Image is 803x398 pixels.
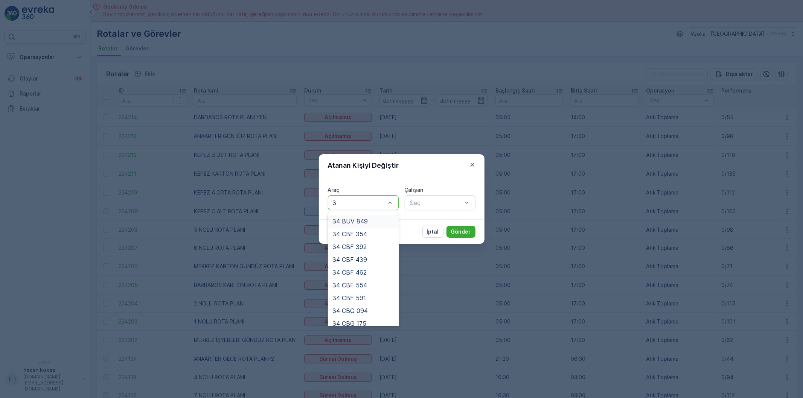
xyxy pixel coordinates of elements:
span: 34 CBF 392 [332,243,367,250]
button: İptal [422,226,443,238]
p: Atanan Kişiyi Değiştir [328,160,399,171]
label: Araç [328,187,340,193]
label: Çalışan [405,187,424,193]
button: Gönder [446,226,475,238]
span: 34 CBF 354 [332,231,367,237]
p: Gönder [451,228,471,235]
span: 34 CBF 554 [332,282,367,289]
p: Seç [410,198,462,207]
span: 34 CBF 439 [332,256,367,263]
p: İptal [427,228,439,235]
span: 34 CBF 462 [332,269,367,276]
span: 34 CBG 175 [332,320,366,327]
span: 34 CBF 591 [332,295,366,301]
span: 34 BUV 849 [332,218,368,225]
span: 34 CBG 094 [332,307,368,314]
